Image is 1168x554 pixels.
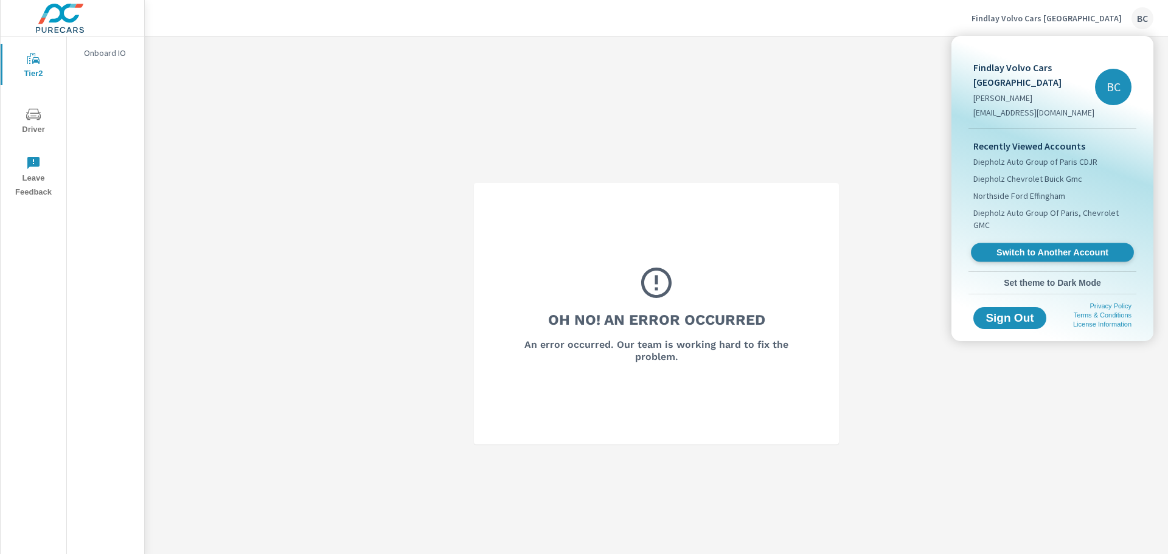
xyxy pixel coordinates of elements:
p: [EMAIL_ADDRESS][DOMAIN_NAME] [973,106,1095,119]
p: [PERSON_NAME] [973,92,1095,104]
span: Set theme to Dark Mode [973,277,1131,288]
button: Set theme to Dark Mode [968,272,1136,294]
a: Switch to Another Account [971,243,1134,262]
span: Diepholz Auto Group of Paris CDJR [973,156,1097,168]
span: Switch to Another Account [978,247,1127,258]
span: Northside Ford Effingham [973,190,1065,202]
span: Diepholz Chevrolet Buick Gmc [973,173,1082,185]
a: License Information [1073,320,1131,328]
div: BC [1095,69,1131,105]
span: Diepholz Auto Group Of Paris, Chevrolet GMC [973,207,1131,231]
span: Sign Out [983,313,1037,324]
a: Privacy Policy [1090,302,1131,310]
button: Sign Out [973,307,1046,329]
p: Findlay Volvo Cars [GEOGRAPHIC_DATA] [973,60,1095,89]
p: Recently Viewed Accounts [973,139,1131,153]
a: Terms & Conditions [1074,311,1131,319]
